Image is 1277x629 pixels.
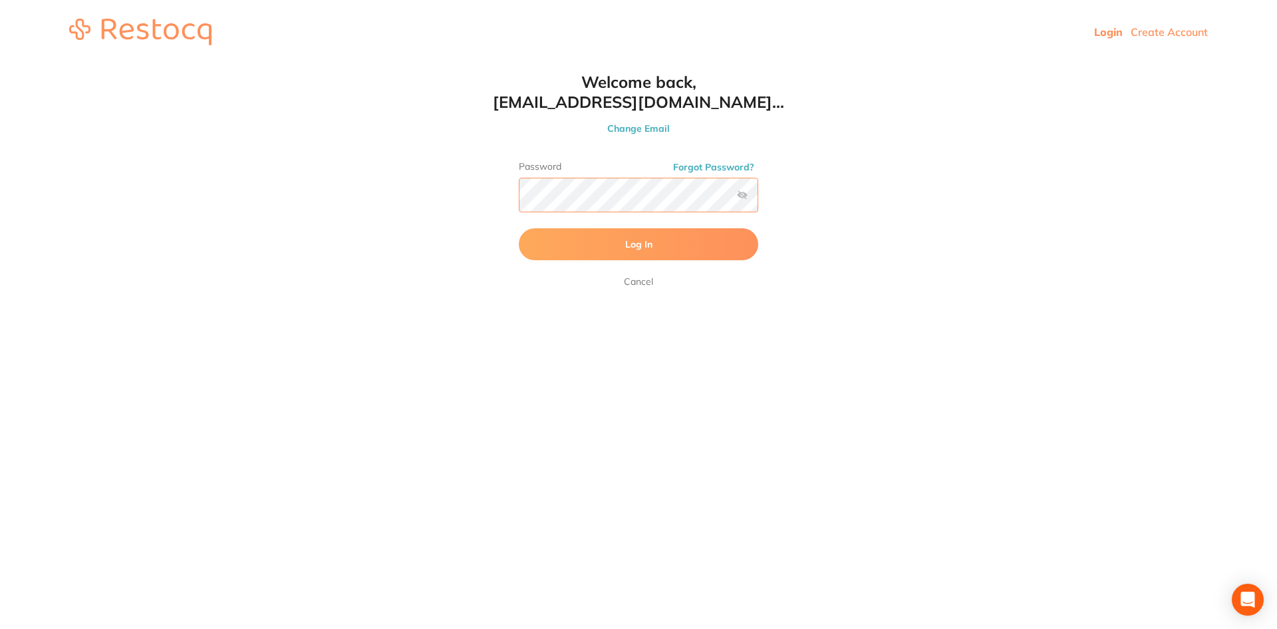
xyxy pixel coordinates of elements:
button: Change Email [492,122,785,134]
span: Log In [625,238,652,250]
img: restocq_logo.svg [69,19,212,45]
button: Log In [519,228,758,260]
a: Cancel [621,274,656,290]
h1: Welcome back, [EMAIL_ADDRESS][DOMAIN_NAME]... [492,72,785,112]
label: Password [519,161,758,172]
button: Forgot Password? [669,161,758,173]
a: Create Account [1131,25,1208,39]
div: Open Intercom Messenger [1232,584,1264,616]
a: Login [1094,25,1123,39]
